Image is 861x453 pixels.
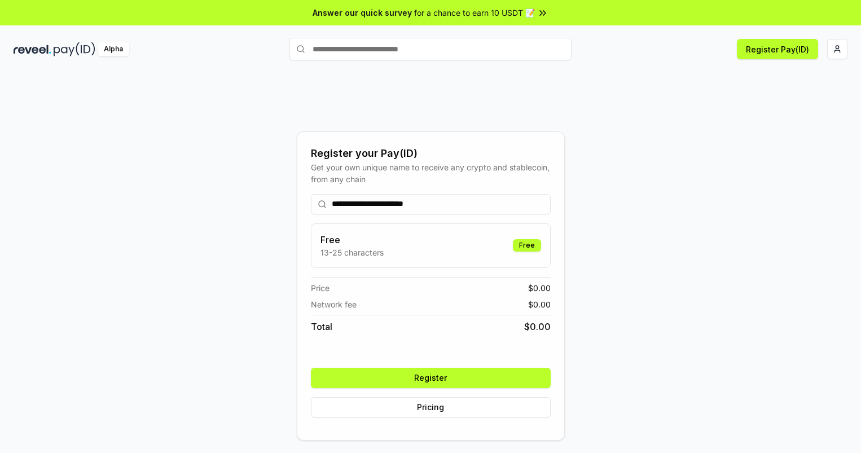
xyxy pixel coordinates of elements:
[320,233,384,247] h3: Free
[528,298,551,310] span: $ 0.00
[311,397,551,417] button: Pricing
[311,282,330,294] span: Price
[54,42,95,56] img: pay_id
[313,7,412,19] span: Answer our quick survey
[414,7,535,19] span: for a chance to earn 10 USDT 📝
[311,146,551,161] div: Register your Pay(ID)
[311,320,332,333] span: Total
[311,161,551,185] div: Get your own unique name to receive any crypto and stablecoin, from any chain
[528,282,551,294] span: $ 0.00
[524,320,551,333] span: $ 0.00
[98,42,129,56] div: Alpha
[311,368,551,388] button: Register
[737,39,818,59] button: Register Pay(ID)
[14,42,51,56] img: reveel_dark
[320,247,384,258] p: 13-25 characters
[513,239,541,252] div: Free
[311,298,357,310] span: Network fee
